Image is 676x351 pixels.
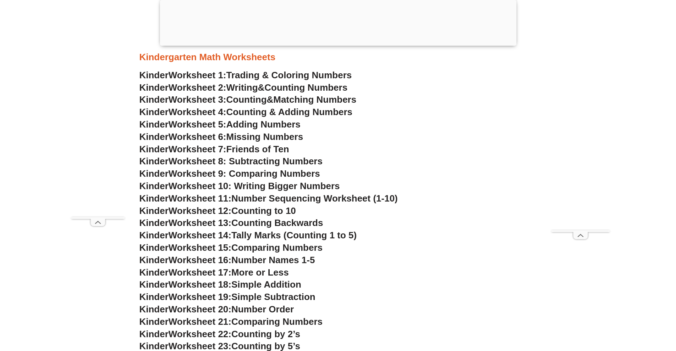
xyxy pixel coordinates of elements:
span: Counting to 10 [231,205,296,216]
span: Worksheet 10: Writing Bigger Numbers [169,181,340,191]
span: Adding Numbers [226,119,301,130]
span: Worksheet 15: [169,242,231,253]
span: Counting & Adding Numbers [226,107,353,117]
span: Kinder [139,255,169,265]
span: Simple Addition [231,279,301,290]
span: Kinder [139,82,169,93]
span: Worksheet 16: [169,255,231,265]
span: Tally Marks (Counting 1 to 5) [231,230,357,240]
span: Matching Numbers [273,94,356,105]
span: Kinder [139,107,169,117]
span: Kinder [139,193,169,204]
span: Number Sequencing Worksheet (1-10) [231,193,398,204]
span: Worksheet 22: [169,329,231,339]
span: Worksheet 6: [169,131,226,142]
span: Worksheet 19: [169,291,231,302]
span: Worksheet 1: [169,70,226,80]
span: Counting by 2’s [231,329,300,339]
span: Counting Backwards [231,217,323,228]
span: Writing [226,82,258,93]
span: Worksheet 3: [169,94,226,105]
span: Worksheet 2: [169,82,226,93]
span: Kinder [139,304,169,315]
span: Simple Subtraction [231,291,315,302]
span: Number Names 1-5 [231,255,315,265]
span: Counting [226,94,267,105]
span: Worksheet 13: [169,217,231,228]
a: KinderWorksheet 8: Subtracting Numbers [139,156,323,166]
span: Worksheet 21: [169,316,231,327]
span: Kinder [139,144,169,154]
span: Worksheet 9: Comparing Numbers [169,168,320,179]
a: KinderWorksheet 1:Trading & Coloring Numbers [139,70,352,80]
span: Kinder [139,181,169,191]
span: Kinder [139,217,169,228]
span: Worksheet 5: [169,119,226,130]
span: Kinder [139,267,169,278]
a: KinderWorksheet 3:Counting&Matching Numbers [139,94,357,105]
iframe: Advertisement [551,18,610,230]
span: Trading & Coloring Numbers [226,70,352,80]
span: Comparing Numbers [231,242,323,253]
span: More or Less [231,267,289,278]
span: Worksheet 11: [169,193,231,204]
span: Kinder [139,291,169,302]
iframe: Chat Widget [558,271,676,351]
span: Kinder [139,242,169,253]
a: KinderWorksheet 9: Comparing Numbers [139,168,320,179]
span: Kinder [139,70,169,80]
span: Worksheet 17: [169,267,231,278]
span: Counting Numbers [264,82,347,93]
a: KinderWorksheet 2:Writing&Counting Numbers [139,82,348,93]
span: Worksheet 4: [169,107,226,117]
span: Kinder [139,329,169,339]
span: Kinder [139,156,169,166]
span: Kinder [139,94,169,105]
span: Worksheet 18: [169,279,231,290]
span: Worksheet 12: [169,205,231,216]
span: Kinder [139,131,169,142]
span: Missing Numbers [226,131,303,142]
span: Number Order [231,304,294,315]
a: KinderWorksheet 10: Writing Bigger Numbers [139,181,340,191]
span: Friends of Ten [226,144,289,154]
a: KinderWorksheet 6:Missing Numbers [139,131,303,142]
iframe: Advertisement [71,18,125,217]
span: Comparing Numbers [231,316,323,327]
h3: Kindergarten Math Worksheets [139,51,537,63]
span: Worksheet 7: [169,144,226,154]
span: Worksheet 20: [169,304,231,315]
span: Kinder [139,316,169,327]
a: KinderWorksheet 5:Adding Numbers [139,119,301,130]
span: Worksheet 14: [169,230,231,240]
span: Kinder [139,119,169,130]
span: Kinder [139,205,169,216]
span: Kinder [139,279,169,290]
a: KinderWorksheet 4:Counting & Adding Numbers [139,107,353,117]
a: KinderWorksheet 7:Friends of Ten [139,144,289,154]
span: Kinder [139,168,169,179]
span: Worksheet 8: Subtracting Numbers [169,156,323,166]
span: Kinder [139,230,169,240]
